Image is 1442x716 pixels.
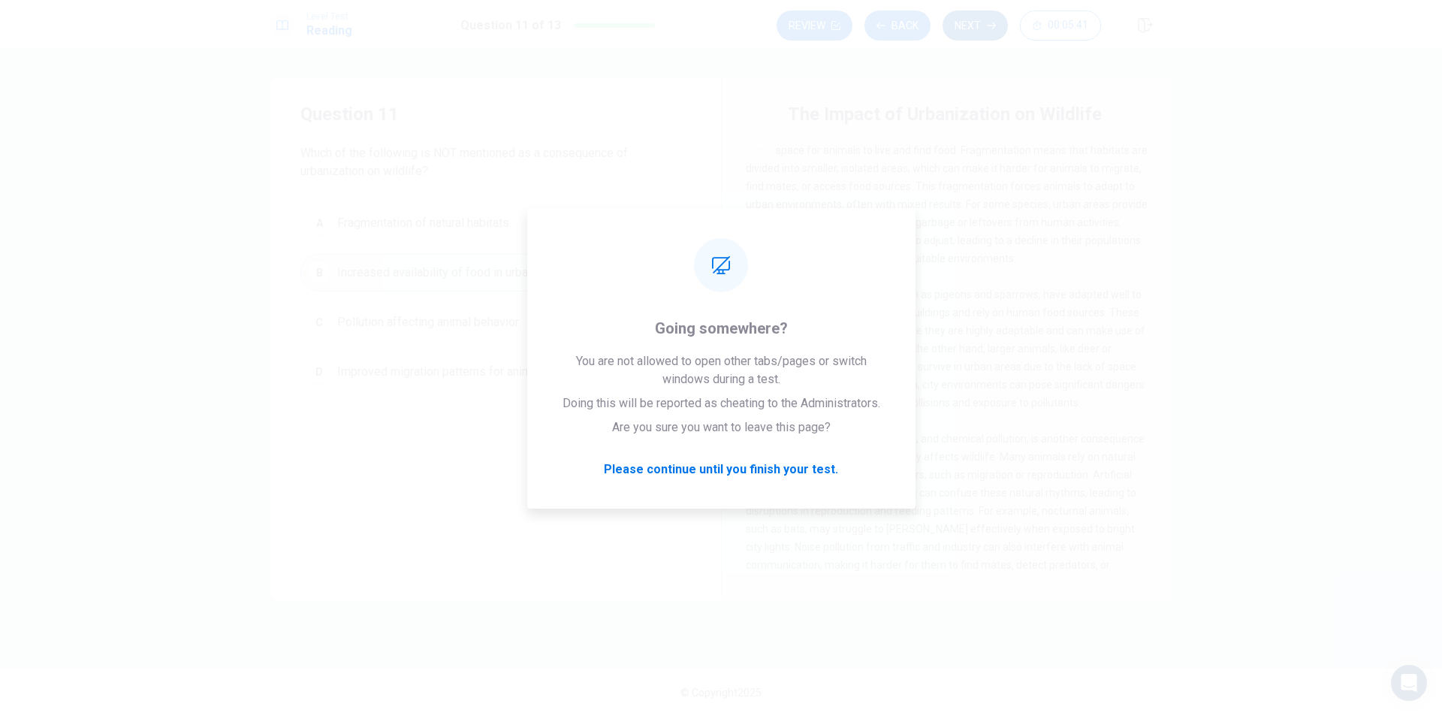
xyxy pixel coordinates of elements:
div: D [307,360,331,384]
button: Back [864,11,931,41]
button: Review [777,11,852,41]
button: DImproved migration patterns for animals. [300,353,691,391]
h4: The Impact of Urbanization on Wildlife [788,102,1102,126]
div: 3 [746,285,770,310]
span: 00:05:41 [1048,20,1088,32]
span: Fragmentation of natural habitats. [337,214,511,232]
span: Pollution, including noise, light, and chemical pollution, is another consequence of urbanization... [746,433,1146,625]
button: CPollution affecting animal behavior. [300,304,691,341]
button: BIncreased availability of food in urban areas. [300,254,691,292]
div: B [307,261,331,285]
div: 4 [746,430,770,454]
span: Improved migration patterns for animals. [337,363,550,381]
h1: Question 11 of 13 [460,17,561,35]
button: Next [943,11,1008,41]
button: 00:05:41 [1020,11,1101,41]
span: © Copyright 2025 [680,687,762,699]
div: A [307,211,331,235]
span: Increased availability of food in urban areas. [337,264,569,282]
h4: Question 11 [300,102,691,126]
span: Which of the following is NOT mentioned as a consequence of urbanization on wildlife? [300,144,691,180]
span: Pollution affecting animal behavior. [337,313,520,331]
h1: Reading [306,22,352,40]
button: AFragmentation of natural habitats. [300,204,691,242]
span: Level Test [306,11,352,22]
div: Open Intercom Messenger [1391,665,1427,701]
span: For example, some birds, such as pigeons and sparrows, have adapted well to city life. They build... [746,289,1145,409]
div: C [307,310,331,334]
